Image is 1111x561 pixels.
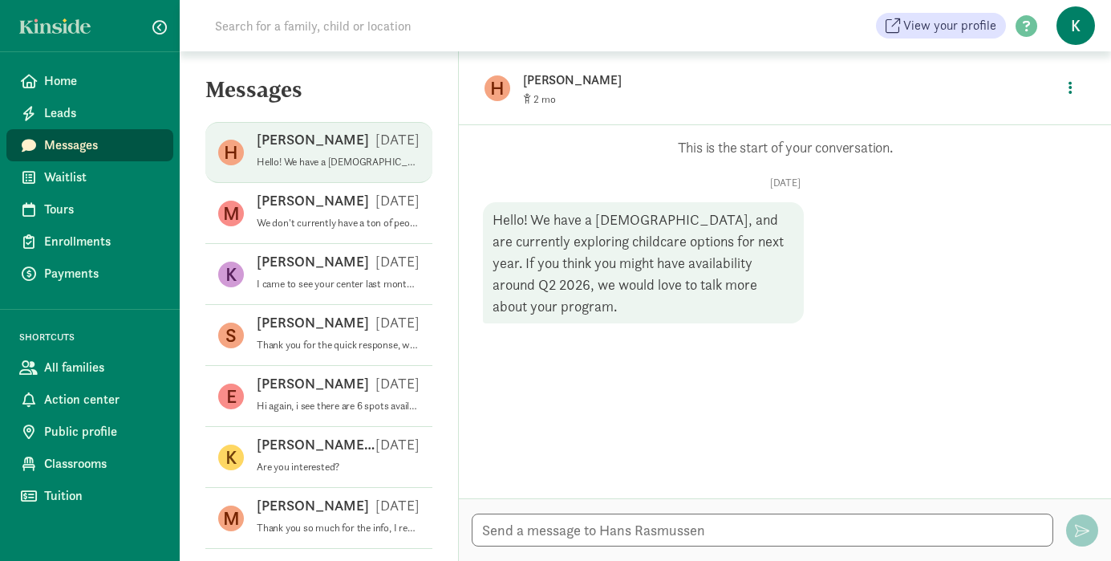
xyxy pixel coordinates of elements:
div: Hello! We have a [DEMOGRAPHIC_DATA], and are currently exploring childcare options for next year.... [483,202,804,323]
figure: M [218,201,244,226]
p: [DATE] [375,130,420,149]
p: [PERSON_NAME] [257,374,369,393]
figure: H [485,75,510,101]
p: [PERSON_NAME] [257,252,369,271]
figure: S [218,323,244,348]
span: Tours [44,200,160,219]
p: We don't currently have a ton of people as forward thinking as you do. So if you signed up I thin... [257,217,420,230]
a: Tuition [6,480,173,512]
span: View your profile [903,16,996,35]
p: [DATE] [375,191,420,210]
span: Home [44,71,160,91]
span: 2 [533,92,556,106]
figure: H [218,140,244,165]
input: Search for a family, child or location [205,10,655,42]
figure: K [218,262,244,287]
span: Classrooms [44,454,160,474]
p: This is the start of your conversation. [483,138,1087,157]
span: Payments [44,264,160,283]
span: Tuition [44,486,160,506]
p: Hi again, i see there are 6 spots available. Another question I have is for the [DATE] availabili... [257,400,420,413]
p: [DATE] [483,177,1087,189]
p: [DATE] [375,252,420,271]
span: Waitlist [44,168,160,187]
p: Thank you for the quick response, we're on the waitlist! [257,339,420,352]
p: [PERSON_NAME] [257,313,369,332]
span: Enrollments [44,232,160,251]
p: [DATE] [375,496,420,515]
p: [DATE] [375,313,420,332]
a: Payments [6,258,173,290]
span: All families [44,358,160,377]
a: Action center [6,384,173,416]
span: Leads [44,104,160,123]
a: View your profile [876,13,1006,39]
h5: Messages [180,77,458,116]
a: Classrooms [6,448,173,480]
figure: K [218,445,244,470]
p: [DATE] [375,374,420,393]
p: Thank you so much for the info, I really hope we can make it for the August cohort. My infant sho... [257,522,420,535]
span: Public profile [44,422,160,441]
p: Are you interested? [257,461,420,474]
a: Leads [6,97,173,129]
p: [PERSON_NAME] [257,130,369,149]
a: Waitlist [6,161,173,193]
span: Messages [44,136,160,155]
a: Public profile [6,416,173,448]
a: Tours [6,193,173,226]
iframe: Chat Widget [1031,484,1111,561]
a: Home [6,65,173,97]
p: I came to see your center last month and was very impressed. I reached out through email about av... [257,278,420,291]
p: [PERSON_NAME] [257,496,369,515]
p: [PERSON_NAME] [257,191,369,210]
a: Enrollments [6,226,173,258]
span: K [1056,6,1095,45]
p: [PERSON_NAME] N [257,435,375,454]
a: Messages [6,129,173,161]
p: [PERSON_NAME] [523,69,1028,91]
figure: E [218,384,244,409]
figure: M [218,506,244,531]
a: All families [6,352,173,384]
p: [DATE] [375,435,420,454]
p: Hello! We have a [DEMOGRAPHIC_DATA], and are currently exploring childcare options for next year.... [257,156,420,169]
span: Action center [44,390,160,409]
